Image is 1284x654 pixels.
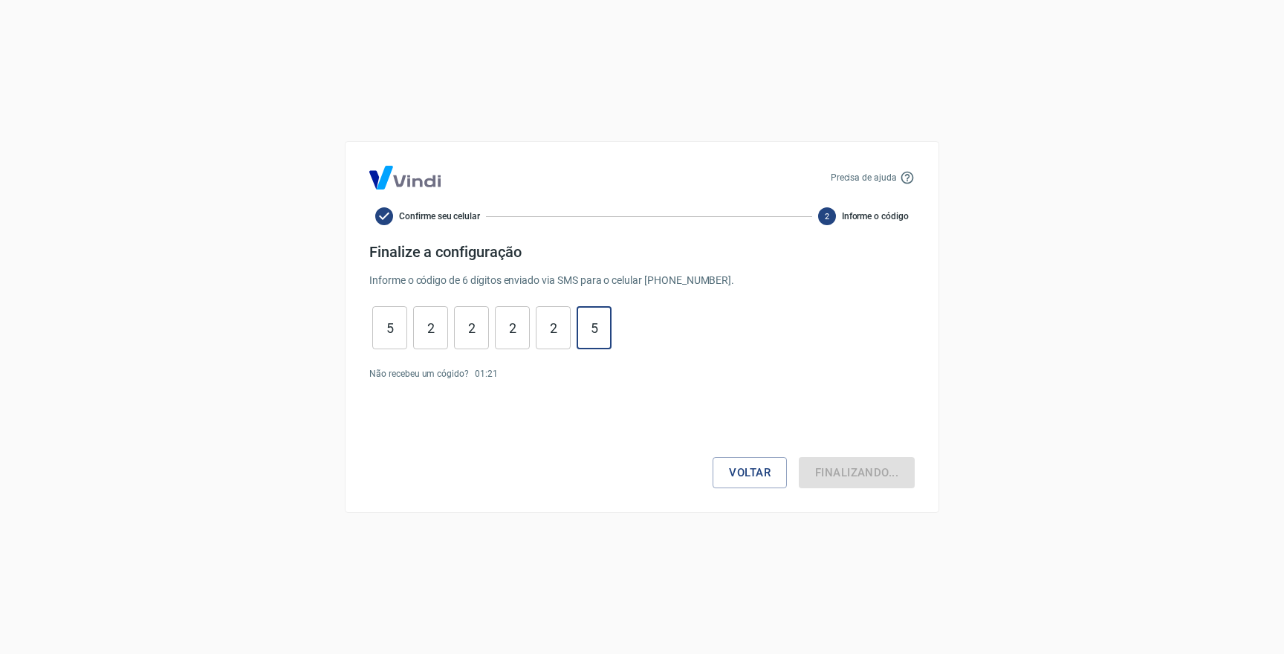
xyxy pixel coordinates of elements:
[842,210,909,223] span: Informe o código
[831,171,897,184] p: Precisa de ajuda
[399,210,480,223] span: Confirme seu celular
[475,367,498,381] p: 01 : 21
[369,367,469,381] p: Não recebeu um cógido?
[713,457,787,488] button: Voltar
[369,166,441,190] img: Logo Vind
[825,212,829,221] text: 2
[369,243,915,261] h4: Finalize a configuração
[369,273,915,288] p: Informe o código de 6 dígitos enviado via SMS para o celular [PHONE_NUMBER] .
